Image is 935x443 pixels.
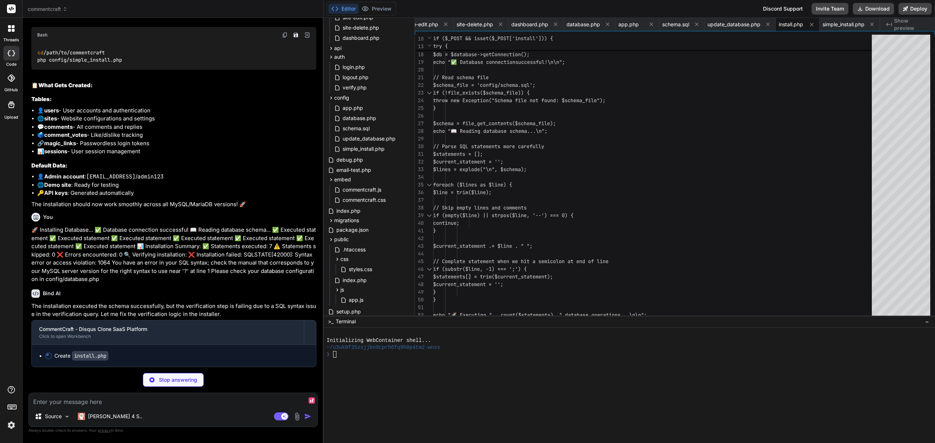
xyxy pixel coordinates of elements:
[515,59,565,65] span: successful!\n\n";
[37,189,316,197] li: 🔑 : Generated automatically
[424,265,434,273] div: Click to collapse the range.
[433,74,489,81] span: // Read schema file
[415,127,424,135] div: 28
[544,97,606,104] span: ound: $schema_file");
[433,312,553,318] span: echo "🚀 Executing " . count($statements)
[415,35,424,43] span: 10
[433,158,503,165] span: $current_statement = '';
[328,4,359,14] button: Editor
[31,200,316,209] p: The installation should now work smoothly across all MySQL/MariaDB versions! 🚀
[342,73,369,82] span: logout.php
[334,94,349,101] span: config
[415,181,424,189] div: 35
[98,428,111,432] span: privacy
[415,304,424,311] div: 51
[137,173,164,180] code: admin123
[759,3,807,15] div: Discord Support
[32,320,304,344] button: CommentCraft - Disqus Clone SaaS PlatformClick to open Workbench
[334,236,349,243] span: public
[64,413,70,420] img: Pick Models
[31,226,316,284] p: 🚀 Installing Database... ✅ Database connection successful 📖 Reading database schema... ✅ Executed...
[334,176,351,183] span: embed
[31,81,316,90] h2: 📋
[566,21,600,28] span: database.php
[433,151,483,157] span: $statements = [];
[37,115,316,123] li: 🌐 - Website configurations and settings
[336,155,364,164] span: debug.php
[433,189,492,196] span: $line = trim($line);
[37,107,316,115] li: 👤 - User accounts and authentication
[415,74,424,81] div: 21
[336,207,361,215] span: index.php
[415,288,424,296] div: 49
[348,296,364,304] span: app.js
[415,212,424,219] div: 39
[327,337,431,344] span: Initializing WebContainer shell...
[433,143,544,150] span: // Parse SQL statements more carefully
[28,427,318,434] p: Always double-check its answers. Your in Bind
[894,17,929,32] span: Show preview
[424,181,434,189] div: Click to collapse the range.
[342,83,367,92] span: verify.php
[433,166,527,173] span: $lines = explode("\n", $schema);
[415,173,424,181] div: 34
[44,140,76,147] strong: magic_links
[44,107,59,114] strong: users
[291,30,301,40] button: Save file
[342,185,382,194] span: commentcraft.js
[433,43,448,49] span: try {
[88,413,142,420] p: [PERSON_NAME] 4 S..
[415,143,424,150] div: 30
[342,23,380,32] span: site-delete.php
[544,212,573,219] span: ) === 0) {
[415,242,424,250] div: 43
[342,63,366,72] span: login.php
[342,124,370,133] span: schema.sql
[823,21,865,28] span: simple_install.php
[6,61,16,68] label: code
[44,148,67,155] strong: sessions
[327,351,330,358] span: ❯
[342,114,377,123] span: database.php
[533,273,553,280] span: ement);
[37,181,316,189] li: 🌐 : Ready for testing
[415,104,424,112] div: 25
[342,34,380,42] span: dashboard.php
[415,43,424,50] span: 13
[86,173,136,180] code: [EMAIL_ADDRESS]
[359,4,394,14] button: Preview
[38,49,43,56] span: cd
[553,312,647,318] span: . " database operations...\n\n";
[433,220,459,226] span: continue;
[44,181,71,188] strong: Demo site
[336,318,356,325] span: Terminal
[415,204,424,212] div: 38
[39,325,297,333] div: CommentCraft - Disqus Clone SaaS Platform
[327,344,440,351] span: ~/u3uk0f35zsjjbn9cprh6fq9h0p4tm2-wnxx
[433,296,436,303] span: }
[433,212,544,219] span: if (empty($line) || strpos($line, '--'
[415,273,424,281] div: 47
[433,266,527,272] span: if (substr($line, -1) === ';') {
[433,204,527,211] span: // Skip empty lines and comments
[415,281,424,288] div: 48
[45,413,62,420] p: Source
[39,334,297,339] div: Click to open Workbench
[336,166,372,174] span: email-test.php
[433,120,556,127] span: $schema = file_get_contents($schema_file);
[31,162,68,169] strong: Default Data:
[304,413,312,420] img: icon
[342,145,385,153] span: simple_install.php
[415,227,424,235] div: 41
[415,58,424,66] div: 19
[424,212,434,219] div: Click to collapse the range.
[415,235,424,242] div: 42
[433,258,544,265] span: // Complete statement when we hit a se
[415,66,424,74] div: 20
[415,196,424,204] div: 37
[334,53,345,61] span: auth
[415,166,424,173] div: 33
[37,131,316,139] li: 🗳️ - Like/dislike tracking
[336,307,362,316] span: setup.php
[415,51,424,58] div: 18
